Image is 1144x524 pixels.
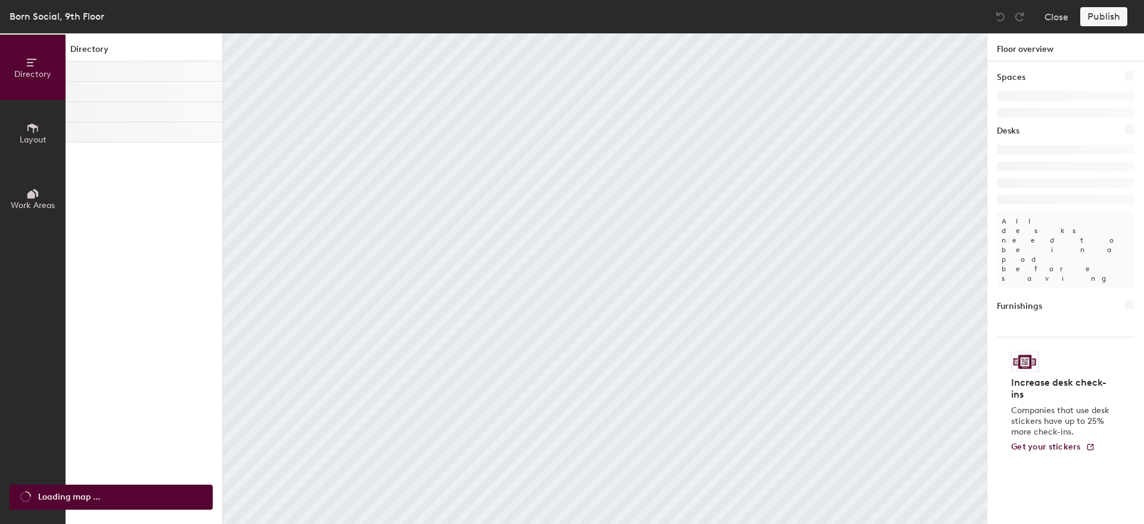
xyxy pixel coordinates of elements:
[10,9,104,24] div: Born Social, 9th Floor
[1011,377,1113,401] h4: Increase desk check-ins
[20,135,46,145] span: Layout
[1014,11,1025,23] img: Redo
[223,33,987,524] canvas: Map
[997,212,1134,288] p: All desks need to be in a pod before saving
[987,33,1144,61] h1: Floor overview
[11,200,55,210] span: Work Areas
[1011,442,1081,452] span: Get your stickers
[1011,442,1095,452] a: Get your stickers
[1011,352,1039,372] img: Sticker logo
[38,491,100,504] span: Loading map ...
[994,11,1006,23] img: Undo
[997,300,1042,313] h1: Furnishings
[997,71,1025,84] h1: Spaces
[997,125,1019,138] h1: Desks
[66,43,222,61] h1: Directory
[14,69,51,79] span: Directory
[1044,7,1068,26] button: Close
[1011,405,1113,438] p: Companies that use desk stickers have up to 25% more check-ins.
